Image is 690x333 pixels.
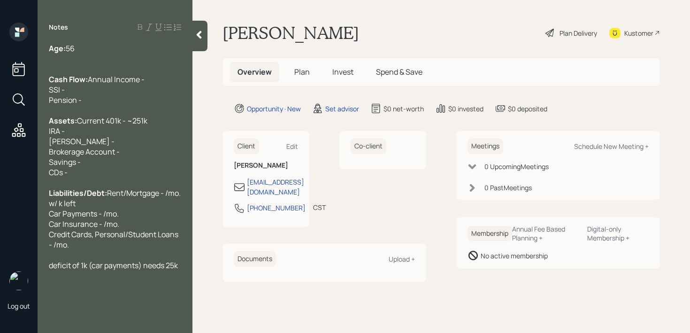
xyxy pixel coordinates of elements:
[468,226,512,241] h6: Membership
[383,104,424,114] div: $0 net-worth
[468,139,503,154] h6: Meetings
[574,142,649,151] div: Schedule New Meeting +
[49,43,66,54] span: Age:
[587,225,649,242] div: Digital-only Membership +
[9,271,28,290] img: retirable_logo.png
[624,28,653,38] div: Kustomer
[234,139,259,154] h6: Client
[49,188,182,250] span: Rent/Mortgage - /mo. w/ k left Car Payments - /mo. Car Insurance - /mo. Credit Cards, Personal/St...
[294,67,310,77] span: Plan
[49,74,145,105] span: Annual Income - SSI - Pension -
[247,104,301,114] div: Opportunity · New
[325,104,359,114] div: Set advisor
[508,104,547,114] div: $0 deposited
[247,177,304,197] div: [EMAIL_ADDRESS][DOMAIN_NAME]
[481,251,548,261] div: No active membership
[49,116,77,126] span: Assets:
[49,260,178,271] span: deficit of 1k (car payments) needs 25k
[484,183,532,193] div: 0 Past Meeting s
[234,251,276,267] h6: Documents
[49,74,88,85] span: Cash Flow:
[286,142,298,151] div: Edit
[448,104,483,114] div: $0 invested
[313,202,326,212] div: CST
[512,225,580,242] div: Annual Fee Based Planning +
[484,162,549,171] div: 0 Upcoming Meeting s
[560,28,597,38] div: Plan Delivery
[222,23,359,43] h1: [PERSON_NAME]
[238,67,272,77] span: Overview
[66,43,75,54] span: 56
[351,139,386,154] h6: Co-client
[49,188,107,198] span: Liabilities/Debt:
[234,162,298,170] h6: [PERSON_NAME]
[49,116,147,178] span: Current 401k - ~251k IRA - [PERSON_NAME] - Brokerage Account - Savings - CDs -
[49,23,68,32] label: Notes
[332,67,353,77] span: Invest
[376,67,422,77] span: Spend & Save
[247,203,306,213] div: [PHONE_NUMBER]
[389,255,415,263] div: Upload +
[8,302,30,310] div: Log out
